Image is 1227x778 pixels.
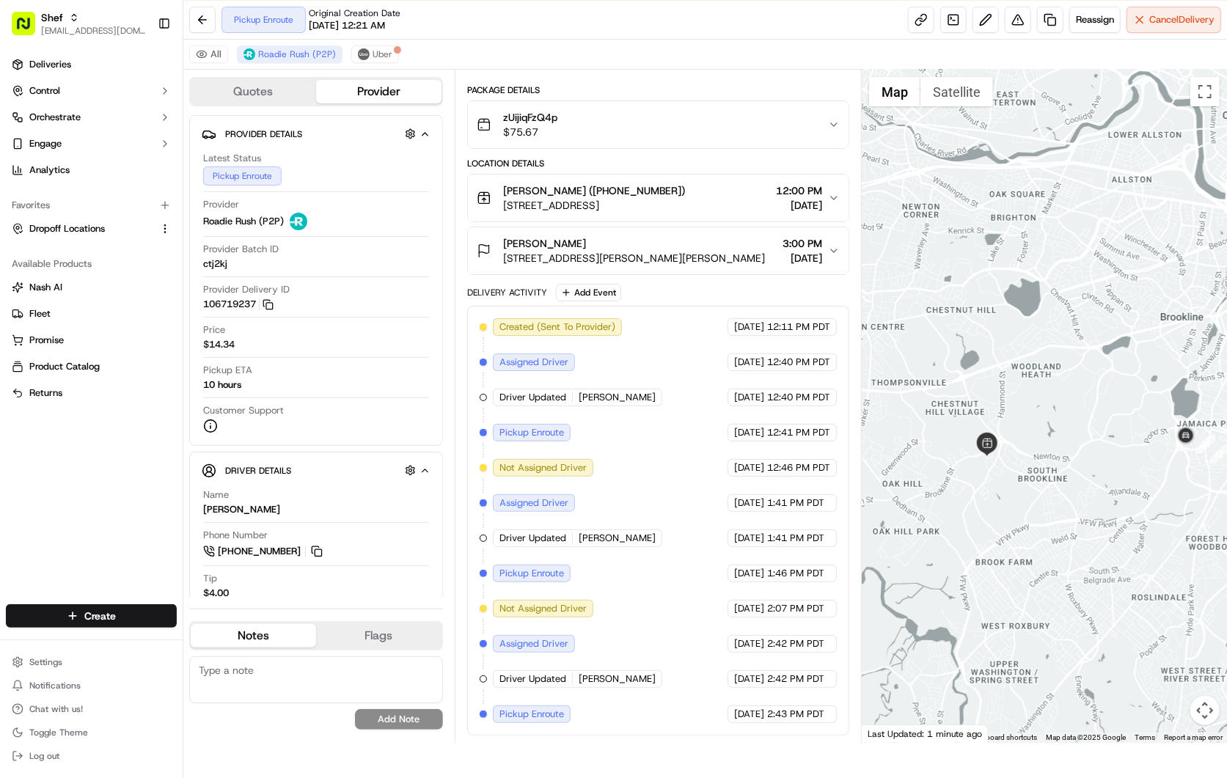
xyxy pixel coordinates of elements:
[243,48,255,60] img: roadie-logo-v2.jpg
[316,624,442,647] button: Flags
[118,282,241,309] a: 💻API Documentation
[6,302,177,326] button: Fleet
[734,496,764,510] span: [DATE]
[499,461,587,474] span: Not Assigned Driver
[203,323,225,337] span: Price
[767,637,824,650] span: 2:42 PM PDT
[734,391,764,404] span: [DATE]
[6,194,177,217] div: Favorites
[29,386,62,400] span: Returns
[225,128,302,140] span: Provider Details
[499,532,566,545] span: Driver Updated
[29,84,60,98] span: Control
[41,10,63,25] span: Shef
[579,672,656,686] span: [PERSON_NAME]
[203,404,284,417] span: Customer Support
[316,80,442,103] button: Provider
[734,461,764,474] span: [DATE]
[12,307,171,320] a: Fleet
[6,6,152,41] button: Shef[EMAIL_ADDRESS][DOMAIN_NAME]
[767,532,824,545] span: 1:41 PM PDT
[15,140,41,166] img: 1736555255976-a54dd68f-1ca7-489b-9aae-adbdc363a1c4
[1190,77,1220,106] button: Toggle fullscreen view
[84,609,116,623] span: Create
[12,334,171,347] a: Promise
[41,25,146,37] button: [EMAIL_ADDRESS][DOMAIN_NAME]
[734,708,764,721] span: [DATE]
[203,198,239,211] span: Provider
[920,77,993,106] button: Show satellite imagery
[29,307,51,320] span: Fleet
[189,45,228,63] button: All
[203,283,290,296] span: Provider Delivery ID
[783,251,822,265] span: [DATE]
[734,320,764,334] span: [DATE]
[6,675,177,696] button: Notifications
[499,637,568,650] span: Assigned Driver
[734,532,764,545] span: [DATE]
[767,356,830,369] span: 12:40 PM PDT
[6,746,177,766] button: Log out
[1127,7,1221,33] button: CancelDelivery
[6,355,177,378] button: Product Catalog
[203,587,229,600] div: $4.00
[503,125,557,139] span: $75.67
[29,656,62,668] span: Settings
[6,652,177,672] button: Settings
[202,458,431,482] button: Driver Details
[351,45,399,63] button: Uber
[203,529,268,542] span: Phone Number
[6,276,177,299] button: Nash AI
[734,672,764,686] span: [DATE]
[503,198,685,213] span: [STREET_ADDRESS]
[499,426,564,439] span: Pickup Enroute
[66,155,202,166] div: We're available if you need us!
[45,227,103,239] span: Shef Support
[499,356,568,369] span: Assigned Driver
[1069,7,1121,33] button: Reassign
[191,80,316,103] button: Quotes
[767,708,824,721] span: 2:43 PM PDT
[29,111,81,124] span: Orchestrate
[1196,435,1215,454] div: 13
[38,95,264,110] input: Got a question? Start typing here...
[503,236,586,251] span: [PERSON_NAME]
[29,334,64,347] span: Promise
[103,323,177,335] a: Powered byPylon
[467,287,547,298] div: Delivery Activity
[29,58,71,71] span: Deliveries
[373,48,392,60] span: Uber
[783,236,822,251] span: 3:00 PM
[106,227,111,239] span: •
[499,391,566,404] span: Driver Updated
[767,496,824,510] span: 1:41 PM PDT
[309,19,385,32] span: [DATE] 12:21 AM
[12,386,171,400] a: Returns
[6,158,177,182] a: Analytics
[12,281,171,294] a: Nash AI
[358,48,370,60] img: uber-new-logo.jpeg
[203,243,279,256] span: Provider Batch ID
[499,602,587,615] span: Not Assigned Driver
[31,140,57,166] img: 8571987876998_91fb9ceb93ad5c398215_72.jpg
[29,703,83,715] span: Chat with us!
[499,320,615,334] span: Created (Sent To Provider)
[29,750,59,762] span: Log out
[499,567,564,580] span: Pickup Enroute
[15,290,26,301] div: 📗
[6,699,177,719] button: Chat with us!
[218,545,301,558] span: [PHONE_NUMBER]
[6,252,177,276] div: Available Products
[203,215,284,228] span: Roadie Rush (P2P)
[1149,13,1215,26] span: Cancel Delivery
[29,137,62,150] span: Engage
[556,284,621,301] button: Add Event
[1046,733,1126,741] span: Map data ©2025 Google
[203,338,235,351] span: $14.34
[203,543,325,559] a: [PHONE_NUMBER]
[1190,696,1220,725] button: Map camera controls
[468,227,849,274] button: [PERSON_NAME][STREET_ADDRESS][PERSON_NAME][PERSON_NAME]3:00 PM[DATE]
[467,84,849,96] div: Package Details
[290,213,307,230] img: roadie-logo-v2.jpg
